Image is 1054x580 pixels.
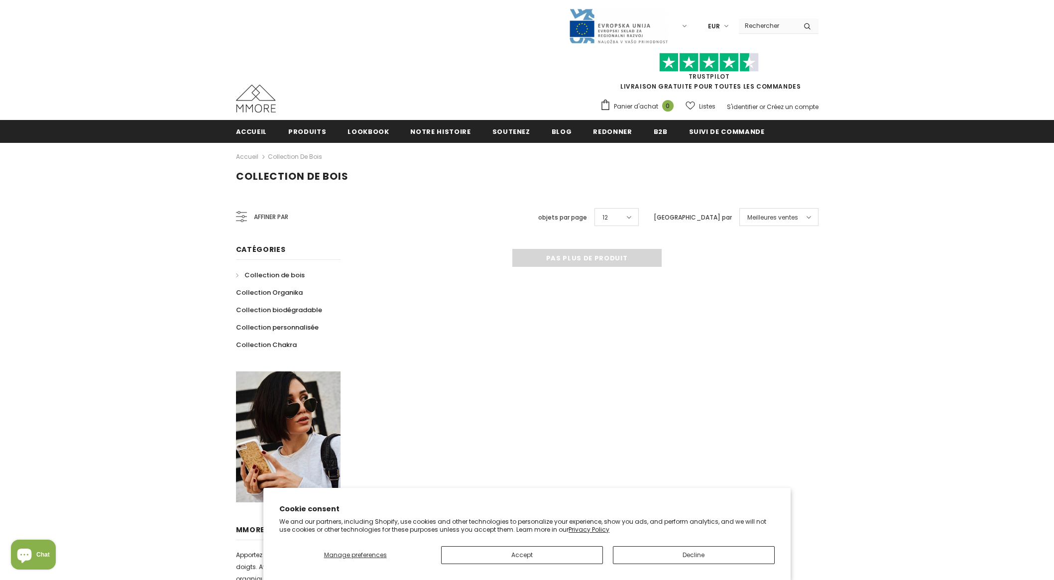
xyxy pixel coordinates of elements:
[689,120,765,142] a: Suivi de commande
[236,85,276,113] img: Cas MMORE
[410,127,470,136] span: Notre histoire
[410,120,470,142] a: Notre histoire
[324,551,387,559] span: Manage preferences
[600,99,679,114] a: Panier d'achat 0
[348,127,389,136] span: Lookbook
[593,120,632,142] a: Redonner
[492,120,530,142] a: soutenez
[686,98,715,115] a: Listes
[236,305,322,315] span: Collection biodégradable
[689,72,730,81] a: TrustPilot
[236,323,319,332] span: Collection personnalisée
[236,336,297,353] a: Collection Chakra
[279,504,775,514] h2: Cookie consent
[8,540,59,572] inbox-online-store-chat: Shopify online store chat
[569,525,609,534] a: Privacy Policy
[569,21,668,30] a: Javni Razpis
[441,546,603,564] button: Accept
[236,525,265,535] span: MMORE
[600,57,819,91] span: LIVRAISON GRATUITE POUR TOUTES LES COMMANDES
[236,169,349,183] span: Collection de bois
[708,21,720,31] span: EUR
[236,301,322,319] a: Collection biodégradable
[236,244,286,254] span: Catégories
[727,103,758,111] a: S'identifier
[236,120,267,142] a: Accueil
[767,103,819,111] a: Créez un compte
[654,213,732,223] label: [GEOGRAPHIC_DATA] par
[492,127,530,136] span: soutenez
[552,127,572,136] span: Blog
[279,546,431,564] button: Manage preferences
[552,120,572,142] a: Blog
[662,100,674,112] span: 0
[236,151,258,163] a: Accueil
[614,102,658,112] span: Panier d'achat
[699,102,715,112] span: Listes
[236,319,319,336] a: Collection personnalisée
[739,18,796,33] input: Search Site
[288,120,326,142] a: Produits
[279,518,775,533] p: We and our partners, including Shopify, use cookies and other technologies to personalize your ex...
[593,127,632,136] span: Redonner
[236,284,303,301] a: Collection Organika
[602,213,608,223] span: 12
[759,103,765,111] span: or
[244,270,305,280] span: Collection de bois
[538,213,587,223] label: objets par page
[288,127,326,136] span: Produits
[236,266,305,284] a: Collection de bois
[268,152,322,161] a: Collection de bois
[613,546,775,564] button: Decline
[254,212,288,223] span: Affiner par
[236,127,267,136] span: Accueil
[659,53,759,72] img: Faites confiance aux étoiles pilotes
[747,213,798,223] span: Meilleures ventes
[689,127,765,136] span: Suivi de commande
[236,288,303,297] span: Collection Organika
[569,8,668,44] img: Javni Razpis
[236,340,297,349] span: Collection Chakra
[654,127,668,136] span: B2B
[348,120,389,142] a: Lookbook
[654,120,668,142] a: B2B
